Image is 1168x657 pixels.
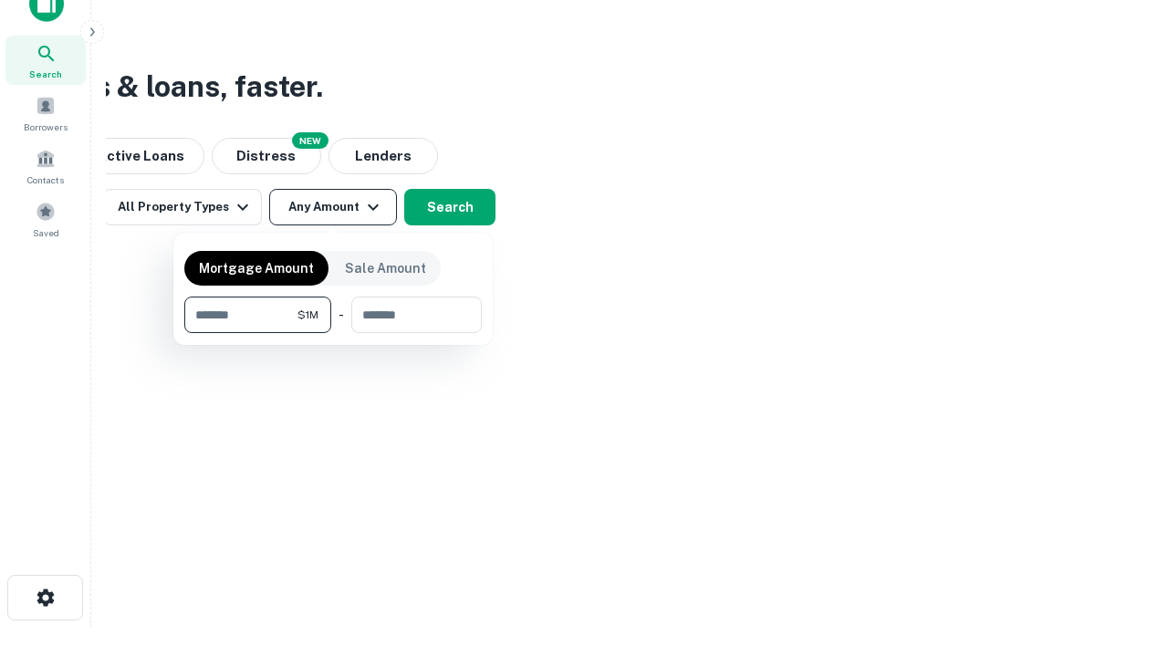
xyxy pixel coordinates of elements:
iframe: Chat Widget [1077,511,1168,599]
p: Mortgage Amount [199,258,314,278]
div: - [339,297,344,333]
span: $1M [297,307,318,323]
p: Sale Amount [345,258,426,278]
